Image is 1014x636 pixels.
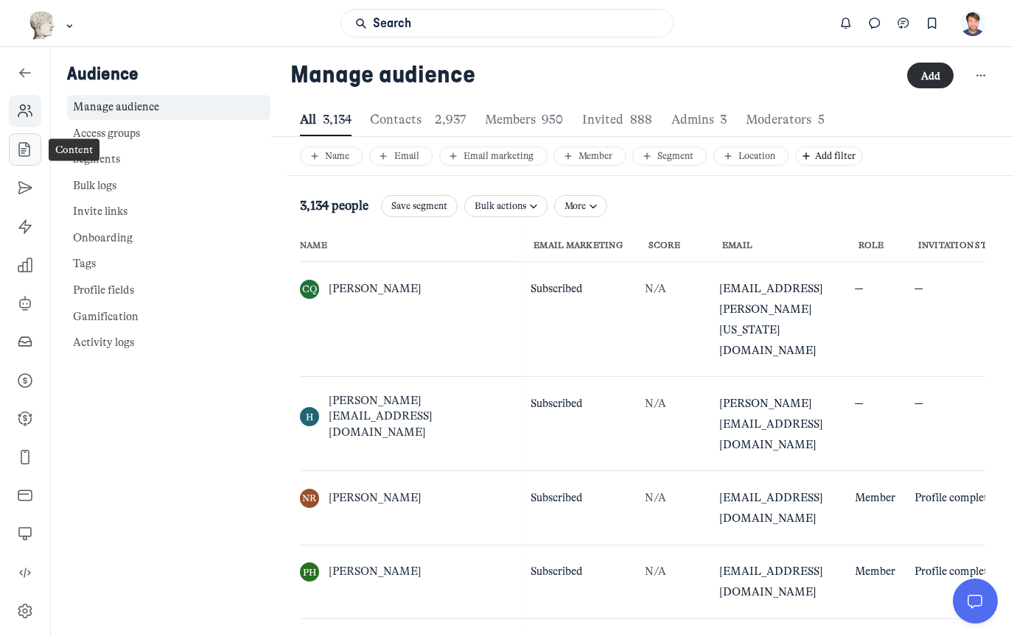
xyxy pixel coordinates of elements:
button: Circle support widget [953,579,997,623]
a: Segments [67,147,270,173]
span: Subscribed [531,282,583,295]
button: [PERSON_NAME] [300,489,422,508]
div: Segment [640,149,700,162]
button: Chat threads [889,9,918,38]
span: All [300,113,352,126]
span: Add filter [815,150,862,161]
button: Location [713,146,789,166]
span: [EMAIL_ADDRESS][DOMAIN_NAME] [719,491,823,525]
button: Actions [966,61,995,90]
h1: Manage audience [290,61,895,90]
span: Name [300,240,327,251]
span: [EMAIL_ADDRESS][DOMAIN_NAME] [719,565,823,598]
div: Email marketing [446,149,540,162]
span: Members [485,113,564,126]
button: [PERSON_NAME] [300,562,422,582]
span: N/A [645,565,666,578]
a: Manage audience [67,95,270,121]
span: [PERSON_NAME] [329,564,422,580]
svg: Actions [973,68,988,83]
span: [PERSON_NAME] [329,490,422,506]
span: Subscribed [531,565,583,578]
span: Invitation status [918,240,1010,251]
span: Score [648,240,680,251]
span: Email marketing [534,240,623,251]
span: 3,134 people [300,198,368,214]
button: Contacts2,937 [370,105,465,136]
a: Activity logs [67,331,270,356]
span: Role [859,240,884,251]
span: ─ [855,397,863,410]
button: Email [369,146,433,166]
span: Contacts [370,113,465,126]
span: Email [722,240,752,251]
span: 888 [630,113,652,127]
span: Admins [671,113,727,126]
span: Member [855,491,895,504]
span: Subscribed [531,397,583,410]
span: 5 [818,113,825,127]
div: PH [300,562,319,582]
h5: Audience [67,63,270,85]
span: Moderators [746,113,825,126]
div: Email [376,149,425,162]
header: Page Header [271,47,1014,105]
a: Onboarding [67,225,270,251]
span: N/A [645,491,666,504]
button: Notifications [832,9,861,38]
button: Add [907,63,954,88]
button: Search [340,9,673,38]
button: All3,134 [300,105,352,136]
span: Subscribed [531,491,583,504]
button: [PERSON_NAME][EMAIL_ADDRESS][DOMAIN_NAME] [300,393,486,441]
span: Bulk actions [475,199,526,212]
span: Save segment [391,199,447,212]
span: Profile complete [915,491,993,504]
button: Email marketing [439,146,548,166]
button: Members950 [485,105,564,136]
span: [PERSON_NAME][EMAIL_ADDRESS][DOMAIN_NAME] [719,397,823,451]
a: Tags [67,252,270,278]
span: Member [855,565,895,578]
button: Bulk actions [464,195,548,217]
a: Profile fields [67,278,270,304]
span: [EMAIL_ADDRESS][PERSON_NAME][US_STATE][DOMAIN_NAME] [719,282,823,357]
span: [PERSON_NAME] [329,281,422,297]
button: Segment [632,146,707,166]
div: Member [561,149,619,162]
button: Bookmarks [917,9,946,38]
button: More [554,195,608,217]
img: Museums as Progress logo [29,11,56,40]
span: 950 [542,113,563,127]
button: Member [553,146,626,166]
span: N/A [645,282,666,295]
div: H [300,407,319,426]
span: Invited [582,113,652,126]
span: ─ [915,282,923,295]
button: [PERSON_NAME] [300,280,422,299]
button: Add filter [795,146,863,166]
a: Bulk logs [67,173,270,199]
span: ─ [855,282,863,295]
div: Location [721,149,782,162]
span: [PERSON_NAME][EMAIL_ADDRESS][DOMAIN_NAME] [329,393,486,441]
span: 2,937 [435,113,466,126]
button: Museums as Progress logo [29,10,77,41]
button: Moderators5 [746,105,825,136]
a: Invite links [67,199,270,225]
div: CQ [300,280,319,299]
button: Name [300,146,363,166]
a: Gamification [67,304,270,330]
div: Name [307,149,356,162]
span: 3,134 [323,113,352,127]
button: User menu options [960,10,986,36]
span: ─ [915,397,923,410]
button: Save segment [381,195,458,217]
button: Direct messages [861,9,889,38]
button: Admins3 [671,105,727,136]
span: N/A [645,397,666,410]
div: NR [300,489,319,508]
a: Access groups [67,121,270,146]
span: More [564,199,586,212]
span: 3 [720,113,727,127]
